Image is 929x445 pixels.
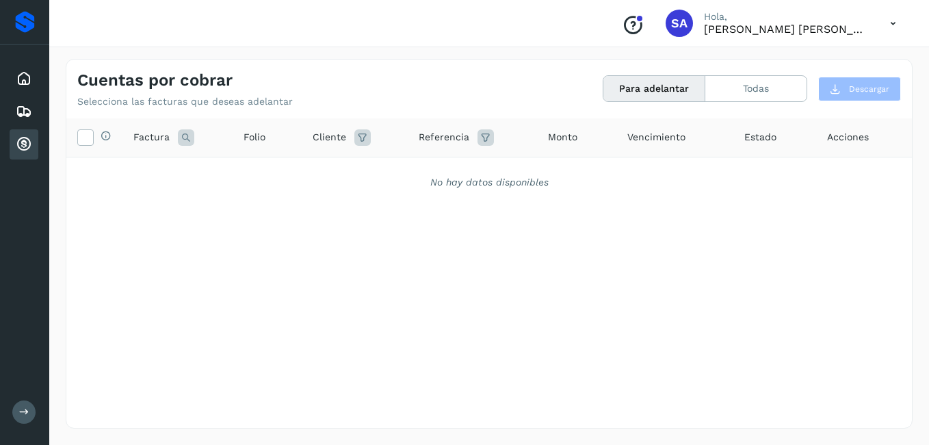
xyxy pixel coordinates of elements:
[313,130,346,144] span: Cliente
[818,77,901,101] button: Descargar
[10,97,38,127] div: Embarques
[627,130,685,144] span: Vencimiento
[704,11,868,23] p: Hola,
[419,130,469,144] span: Referencia
[244,130,265,144] span: Folio
[10,129,38,160] div: Cuentas por cobrar
[133,130,170,144] span: Factura
[827,130,869,144] span: Acciones
[603,76,705,101] button: Para adelantar
[77,96,293,107] p: Selecciona las facturas que deseas adelantar
[77,71,233,90] h4: Cuentas por cobrar
[849,83,889,95] span: Descargar
[704,23,868,36] p: Saul Armando Palacios Martinez
[10,64,38,94] div: Inicio
[84,175,894,190] div: No hay datos disponibles
[548,130,577,144] span: Monto
[744,130,776,144] span: Estado
[705,76,807,101] button: Todas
